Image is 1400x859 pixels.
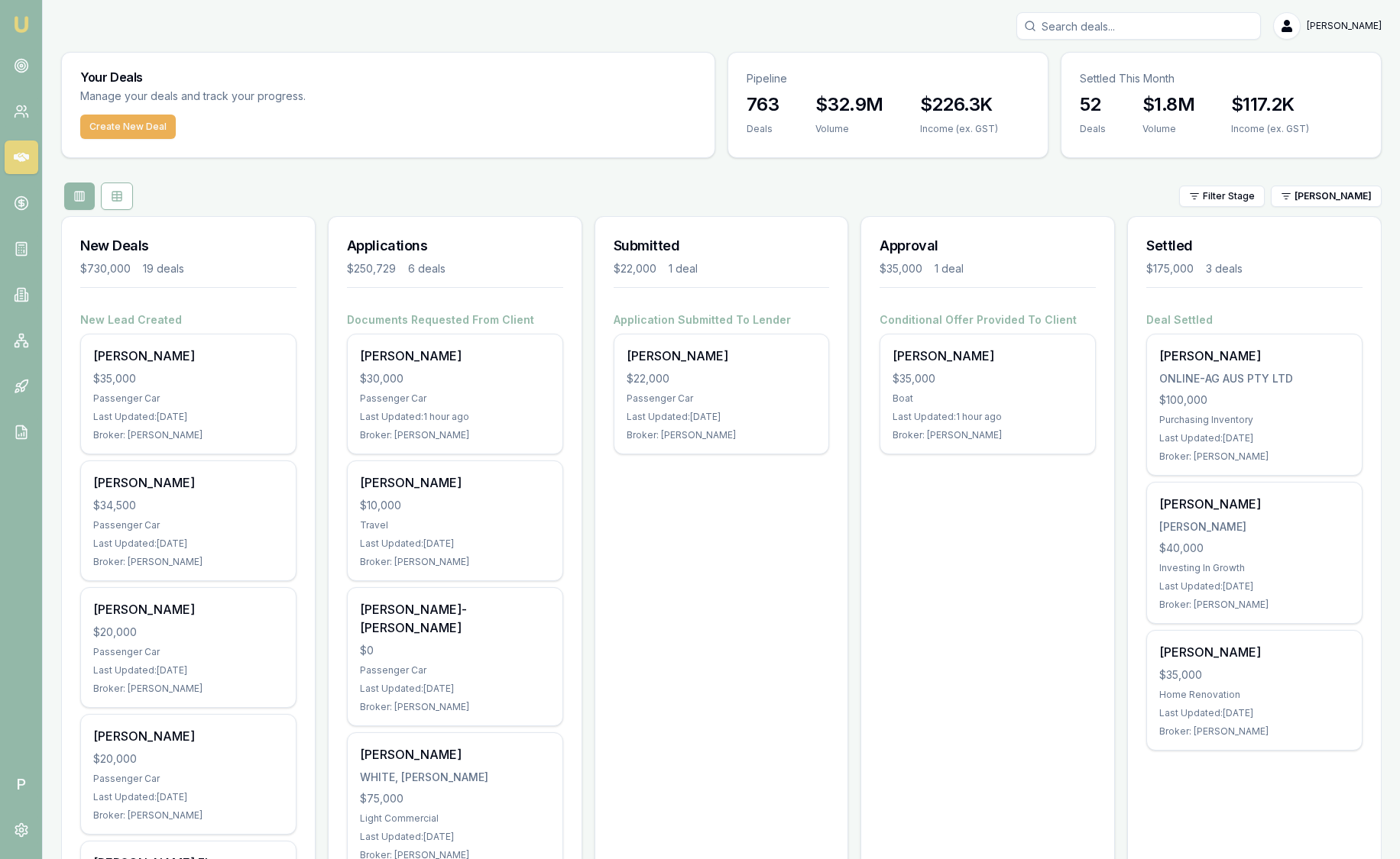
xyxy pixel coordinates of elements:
h4: Conditional Offer Provided To Client [880,312,1096,328]
div: Deals [747,123,779,135]
div: Passenger Car [360,392,550,405]
h3: Submitted [614,235,830,257]
div: Last Updated: [DATE] [360,831,550,843]
button: Filter Stage [1179,186,1265,207]
div: Purchasing Inventory [1159,414,1350,426]
div: $35,000 [880,261,922,276]
div: $250,729 [347,261,396,276]
h3: Applications [347,235,563,257]
div: 6 deals [408,261,446,276]
div: [PERSON_NAME] [360,745,550,764]
div: $22,000 [614,261,656,276]
p: Pipeline [747,71,1029,86]
div: Last Updated: [DATE] [1159,707,1350,719]
div: Last Updated: 1 hour ago [893,411,1083,423]
div: Last Updated: [DATE] [360,538,550,550]
div: 19 deals [143,261,184,276]
h4: Documents Requested From Client [347,312,563,328]
div: [PERSON_NAME] [893,347,1083,365]
h3: 52 [1080,92,1106,117]
div: [PERSON_NAME] [360,347,550,365]
button: [PERSON_NAME] [1271,186,1382,207]
div: Broker: [PERSON_NAME] [1159,599,1350,611]
div: Volume [815,123,883,135]
div: Last Updated: 1 hour ago [360,411,550,423]
div: 1 deal [669,261,698,276]
div: [PERSON_NAME]-[PERSON_NAME] [360,600,550,637]
div: Deals [1080,123,1106,135]
span: [PERSON_NAME] [1307,20,1382,32]
div: Light Commercial [360,812,550,825]
h3: $32.9M [815,92,883,117]
div: Broker: [PERSON_NAME] [360,429,550,441]
div: $35,000 [93,371,284,386]
h3: New Deals [80,235,297,257]
div: ONLINE-AG AUS PTY LTD [1159,371,1350,386]
div: WHITE, [PERSON_NAME] [360,770,550,785]
div: Last Updated: [DATE] [93,791,284,803]
div: Travel [360,519,550,531]
h4: Application Submitted To Lender [614,312,830,328]
div: Last Updated: [DATE] [93,411,284,423]
div: Income (ex. GST) [920,123,998,135]
div: Last Updated: [DATE] [627,411,817,423]
span: Filter Stage [1203,190,1255,202]
input: Search deals [1016,12,1261,40]
div: Broker: [PERSON_NAME] [1159,725,1350,738]
div: Passenger Car [93,519,284,531]
div: Boat [893,392,1083,405]
span: P [5,767,38,801]
div: Last Updated: [DATE] [1159,580,1350,593]
h3: Settled [1146,235,1363,257]
div: $34,500 [93,498,284,513]
button: Create New Deal [80,115,176,139]
div: Passenger Car [360,664,550,677]
h3: $226.3K [920,92,998,117]
div: Broker: [PERSON_NAME] [360,701,550,713]
div: Broker: [PERSON_NAME] [93,429,284,441]
div: 1 deal [935,261,964,276]
div: Broker: [PERSON_NAME] [93,556,284,568]
div: [PERSON_NAME] [93,727,284,745]
div: [PERSON_NAME] [1159,495,1350,513]
div: $20,000 [93,751,284,767]
div: Broker: [PERSON_NAME] [893,429,1083,441]
div: $730,000 [80,261,131,276]
h3: Your Deals [80,71,696,83]
p: Manage your deals and track your progress. [80,88,472,105]
p: Settled This Month [1080,71,1363,86]
h3: 763 [747,92,779,117]
div: [PERSON_NAME] [360,473,550,492]
h4: New Lead Created [80,312,297,328]
h3: $117.2K [1231,92,1309,117]
div: Broker: [PERSON_NAME] [93,683,284,695]
div: Last Updated: [DATE] [360,683,550,695]
div: Passenger Car [93,773,284,785]
div: Investing In Growth [1159,562,1350,574]
div: Broker: [PERSON_NAME] [1159,450,1350,463]
div: $0 [360,643,550,658]
div: Passenger Car [627,392,817,405]
div: $100,000 [1159,392,1350,408]
div: [PERSON_NAME] [1159,347,1350,365]
div: [PERSON_NAME] [627,347,817,365]
div: $35,000 [893,371,1083,386]
div: Last Updated: [DATE] [93,538,284,550]
div: [PERSON_NAME] [93,473,284,492]
div: Last Updated: [DATE] [1159,432,1350,444]
div: Broker: [PERSON_NAME] [360,556,550,568]
div: $20,000 [93,625,284,640]
div: $175,000 [1146,261,1194,276]
div: $35,000 [1159,667,1350,683]
div: Passenger Car [93,646,284,658]
div: Broker: [PERSON_NAME] [93,809,284,822]
h4: Deal Settled [1146,312,1363,328]
span: [PERSON_NAME] [1295,190,1372,202]
div: $75,000 [360,791,550,806]
div: $22,000 [627,371,817,386]
div: Passenger Car [93,392,284,405]
div: $40,000 [1159,541,1350,556]
div: Volume [1142,123,1194,135]
div: [PERSON_NAME] [93,347,284,365]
